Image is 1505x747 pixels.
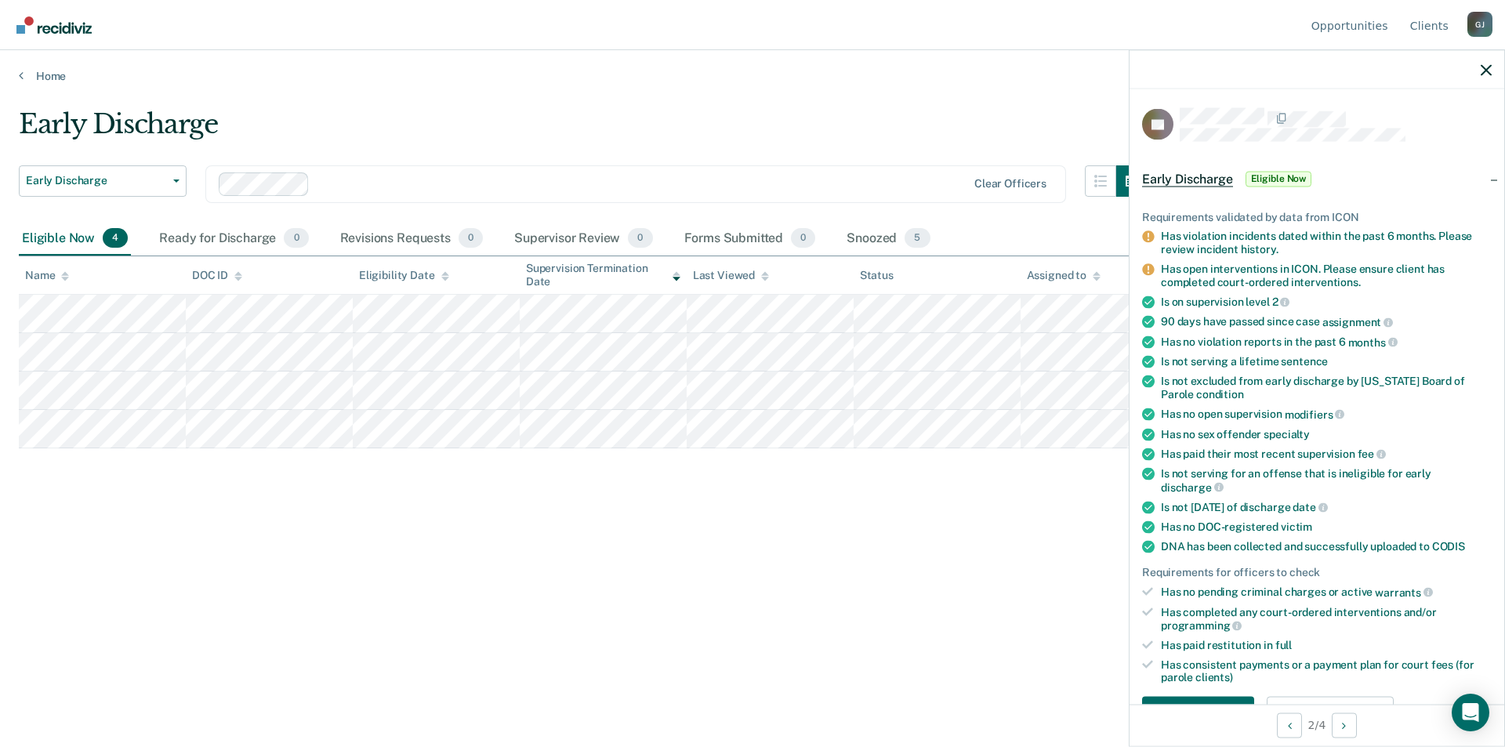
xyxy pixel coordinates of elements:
button: Previous Opportunity [1277,713,1302,738]
div: Snoozed [843,222,933,256]
div: Has no DOC-registered [1161,520,1492,534]
div: Clear officers [974,177,1046,190]
span: sentence [1281,355,1328,368]
span: discharge [1161,480,1224,493]
div: Is not serving for an offense that is ineligible for early [1161,467,1492,494]
div: G J [1467,12,1492,37]
div: Supervision Termination Date [526,262,680,288]
img: Recidiviz [16,16,92,34]
div: Requirements for officers to check [1142,566,1492,579]
div: Has no pending criminal charges or active [1161,585,1492,599]
div: Eligible Now [19,222,131,256]
span: Early Discharge [1142,171,1233,187]
div: Eligibility Date [359,269,449,282]
button: Navigate to form [1142,697,1254,728]
div: Open Intercom Messenger [1452,694,1489,731]
div: Is not excluded from early discharge by [US_STATE] Board of Parole [1161,375,1492,401]
div: Has consistent payments or a payment plan for court fees (for parole [1161,658,1492,684]
span: assignment [1322,315,1393,328]
div: DOC ID [192,269,242,282]
span: specialty [1264,427,1310,440]
div: Early Discharge [19,108,1148,153]
div: 2 / 4 [1130,704,1504,745]
span: Early Discharge [26,174,167,187]
div: DNA has been collected and successfully uploaded to [1161,540,1492,553]
div: Name [25,269,69,282]
span: 0 [791,228,815,248]
span: programming [1161,619,1242,632]
div: Has no violation reports in the past 6 [1161,335,1492,349]
span: condition [1196,388,1244,401]
div: 90 days have passed since case [1161,315,1492,329]
div: Has violation incidents dated within the past 6 months. Please review incident history. [1161,230,1492,256]
a: Navigate to form link [1142,697,1260,728]
div: Has open interventions in ICON. Please ensure client has completed court-ordered interventions. [1161,262,1492,288]
span: date [1293,501,1327,513]
div: Has paid their most recent supervision [1161,447,1492,461]
span: months [1348,335,1398,348]
div: Last Viewed [693,269,769,282]
div: Revisions Requests [337,222,486,256]
span: 2 [1272,296,1290,308]
span: fee [1358,448,1386,460]
div: Status [860,269,894,282]
span: modifiers [1285,408,1345,420]
span: warrants [1375,586,1433,598]
div: Has paid restitution in [1161,638,1492,651]
div: Supervisor Review [511,222,656,256]
span: 5 [905,228,930,248]
div: Requirements validated by data from ICON [1142,210,1492,223]
span: Eligible Now [1246,171,1312,187]
span: victim [1281,520,1312,533]
span: 0 [284,228,308,248]
div: Is not serving a lifetime [1161,355,1492,368]
span: clients) [1195,671,1233,684]
span: 0 [628,228,652,248]
button: Next Opportunity [1332,713,1357,738]
div: Has no open supervision [1161,407,1492,421]
div: Has completed any court-ordered interventions and/or [1161,605,1492,632]
div: Assigned to [1027,269,1101,282]
div: Ready for Discharge [156,222,311,256]
span: CODIS [1432,540,1465,553]
div: Early DischargeEligible Now [1130,154,1504,204]
div: Is on supervision level [1161,295,1492,309]
div: Is not [DATE] of discharge [1161,500,1492,514]
div: Has no sex offender [1161,427,1492,441]
button: Profile dropdown button [1467,12,1492,37]
div: Forms Submitted [681,222,819,256]
span: 4 [103,228,128,248]
a: Home [19,69,1486,83]
span: full [1275,638,1292,651]
span: 0 [459,228,483,248]
button: Update Eligibility [1267,697,1394,728]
